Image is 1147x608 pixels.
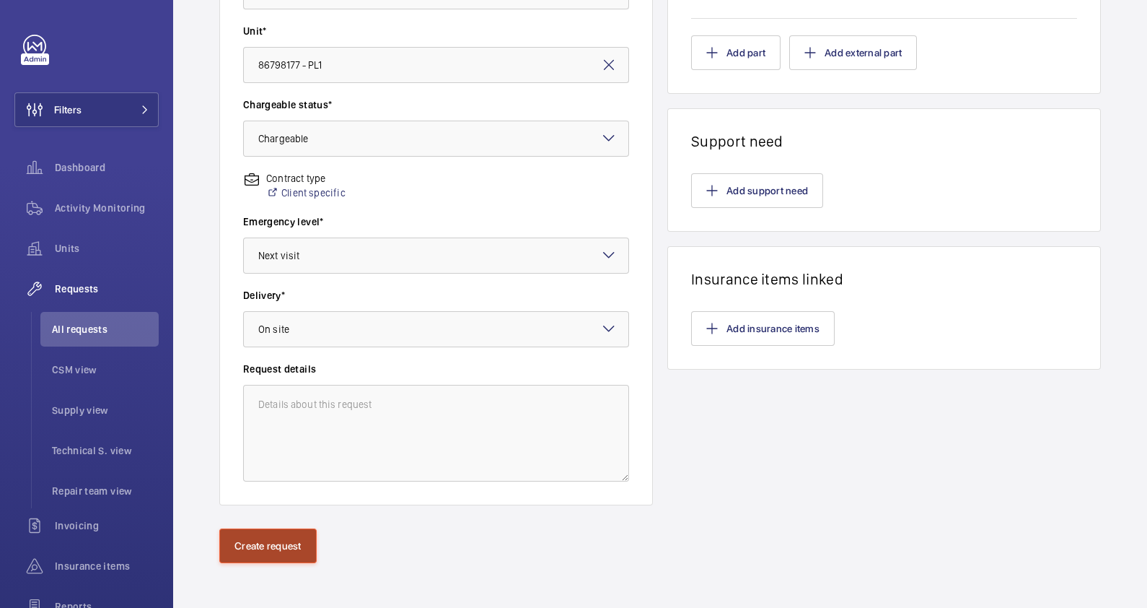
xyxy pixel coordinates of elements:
[55,160,159,175] span: Dashboard
[55,241,159,256] span: Units
[258,323,289,335] span: On site
[258,133,308,144] span: Chargeable
[14,92,159,127] button: Filters
[52,362,159,377] span: CSM view
[691,311,835,346] button: Add insurance items
[243,47,629,83] input: Enter unit
[243,288,629,303] label: Delivery*
[266,186,346,200] a: Client specific
[691,173,823,208] button: Add support need
[243,362,629,376] label: Request details
[266,171,346,186] p: Contract type
[243,214,629,229] label: Emergency level*
[52,322,159,336] span: All requests
[691,35,781,70] button: Add part
[52,403,159,417] span: Supply view
[691,132,1077,150] h1: Support need
[243,24,629,38] label: Unit*
[55,559,159,573] span: Insurance items
[55,282,159,296] span: Requests
[54,103,82,117] span: Filters
[55,518,159,533] span: Invoicing
[52,484,159,498] span: Repair team view
[691,270,1077,288] h1: Insurance items linked
[258,250,299,261] span: Next visit
[219,529,317,563] button: Create request
[789,35,917,70] button: Add external part
[243,97,629,112] label: Chargeable status*
[52,443,159,458] span: Technical S. view
[55,201,159,215] span: Activity Monitoring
